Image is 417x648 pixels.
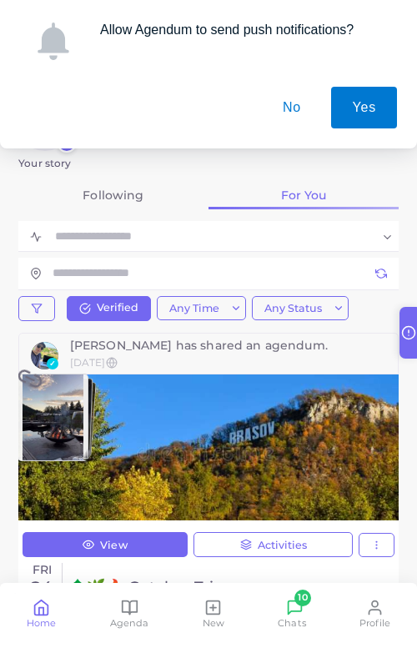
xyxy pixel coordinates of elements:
[359,595,390,634] a: Profile
[110,616,149,630] span: Agenda
[100,540,128,551] span: View
[18,296,55,321] button: filter-btn
[68,579,394,597] a: 🌲🌿🔥 October Trip
[27,595,57,634] a: Home
[252,296,349,320] button: Any Status
[18,158,71,169] div: Your story
[110,595,149,634] a: Agenda
[87,20,397,39] div: Allow Agendum to send push notifications?
[157,296,246,320] button: Any Time
[23,532,188,557] a: View
[203,616,224,630] span: New
[294,590,311,606] span: 10
[48,221,399,251] div: Search for option
[278,616,306,630] span: Chats
[70,339,386,351] div: [PERSON_NAME] has shared an agendum.
[67,296,151,321] button: Verified
[278,595,306,635] a: 10Chats
[278,595,306,635] li: Chats
[262,87,322,128] button: No
[23,364,83,483] img: 7c65567a-98d2-46ae-9f60-643684271771.jpeg
[331,87,397,128] button: Yes
[203,595,224,634] a: New
[208,181,399,209] a: For You
[193,532,353,557] button: Activities
[49,225,377,248] input: Search for option
[258,540,307,551] span: Activities
[28,577,56,598] h3: 24
[359,616,390,630] span: Profile
[70,356,106,369] small: [DATE]
[28,563,56,577] h6: Fri
[18,181,208,209] a: Following
[27,616,57,630] span: Home
[47,358,58,369] span: ✓
[18,374,88,461] swiper-slide: 1 / 3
